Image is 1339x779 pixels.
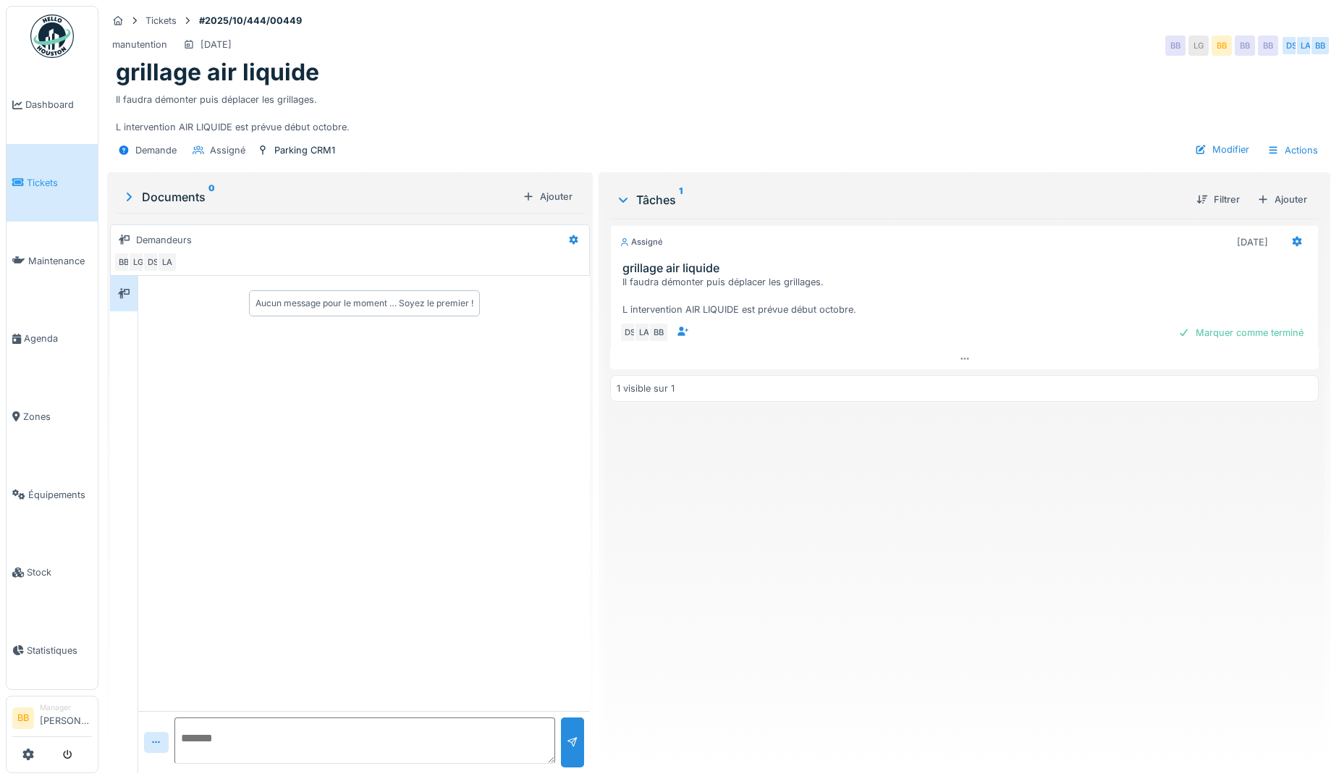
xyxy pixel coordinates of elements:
div: LG [1188,35,1209,56]
div: [DATE] [1237,235,1268,249]
a: Stock [7,534,98,612]
a: Tickets [7,144,98,222]
div: Ajouter [517,187,578,206]
div: Demandeurs [136,233,192,247]
div: BB [1258,35,1278,56]
div: Tickets [145,14,177,28]
h3: grillage air liquide [622,261,1312,275]
span: Tickets [27,176,92,190]
span: Dashboard [25,98,92,111]
a: Dashboard [7,66,98,144]
span: Maintenance [28,254,92,268]
div: Il faudra démonter puis déplacer les grillages. L intervention AIR LIQUIDE est prévue début octobre. [116,87,1322,135]
span: Zones [23,410,92,424]
h1: grillage air liquide [116,59,319,86]
div: DS [1281,35,1301,56]
div: Modifier [1189,140,1255,159]
div: Filtrer [1191,190,1246,209]
div: LG [128,252,148,272]
div: DS [620,322,640,342]
div: Assigné [210,143,245,157]
div: BB [1235,35,1255,56]
div: DS [143,252,163,272]
div: manutention [112,38,167,51]
div: Il faudra démonter puis déplacer les grillages. L intervention AIR LIQUIDE est prévue début octobre. [622,275,1312,317]
div: LA [1296,35,1316,56]
div: Tâches [616,191,1185,209]
a: Équipements [7,455,98,534]
div: Actions [1261,140,1325,161]
strong: #2025/10/444/00449 [193,14,308,28]
div: LA [157,252,177,272]
span: Stock [27,565,92,579]
div: BB [114,252,134,272]
div: Marquer comme terminé [1173,323,1309,342]
sup: 1 [679,191,683,209]
div: Demande [135,143,177,157]
span: Statistiques [27,644,92,657]
div: [DATE] [200,38,232,51]
div: BB [1310,35,1330,56]
div: Documents [122,188,517,206]
a: Agenda [7,300,98,378]
span: Agenda [24,332,92,345]
div: 1 visible sur 1 [617,382,675,395]
div: BB [1212,35,1232,56]
a: BB Manager[PERSON_NAME] [12,702,92,737]
a: Maintenance [7,222,98,300]
div: Parking CRM1 [274,143,335,157]
img: Badge_color-CXgf-gQk.svg [30,14,74,58]
li: [PERSON_NAME] [40,702,92,733]
span: Équipements [28,488,92,502]
li: BB [12,707,34,729]
a: Zones [7,378,98,456]
a: Statistiques [7,612,98,690]
div: Ajouter [1251,190,1313,209]
div: BB [649,322,669,342]
div: Aucun message pour le moment … Soyez le premier ! [255,297,473,310]
div: LA [634,322,654,342]
div: BB [1165,35,1186,56]
sup: 0 [208,188,215,206]
div: Assigné [620,236,663,248]
div: Manager [40,702,92,713]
